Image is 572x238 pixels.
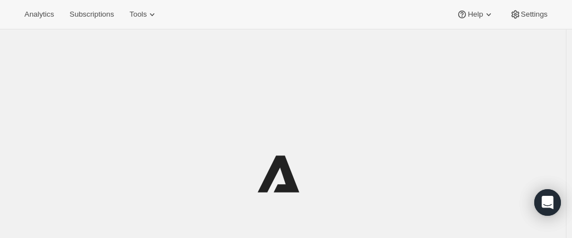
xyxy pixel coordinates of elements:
button: Subscriptions [63,7,121,22]
div: Open Intercom Messenger [534,189,561,216]
span: Settings [521,10,548,19]
button: Analytics [18,7,61,22]
button: Tools [123,7,164,22]
button: Help [450,7,500,22]
span: Subscriptions [69,10,114,19]
span: Help [468,10,483,19]
button: Settings [503,7,554,22]
span: Tools [129,10,147,19]
span: Analytics [24,10,54,19]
